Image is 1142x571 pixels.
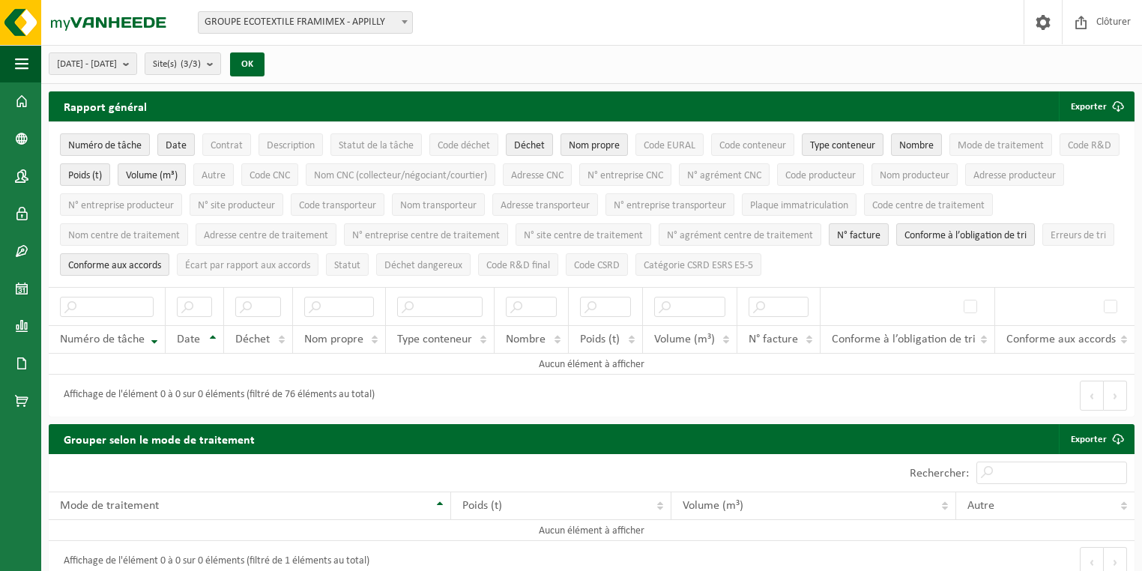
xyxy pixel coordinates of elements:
[679,163,770,186] button: N° agrément CNCN° agrément CNC: Activate to sort
[829,223,889,246] button: N° factureN° facture: Activate to sort
[299,200,376,211] span: Code transporteur
[344,223,508,246] button: N° entreprise centre de traitementN° entreprise centre de traitement: Activate to sort
[899,140,934,151] span: Nombre
[198,11,413,34] span: GROUPE ECOTEXTILE FRAMIMEX - APPILLY
[569,140,620,151] span: Nom propre
[973,170,1056,181] span: Adresse producteur
[659,223,821,246] button: N° agrément centre de traitementN° agrément centre de traitement: Activate to sort
[190,193,283,216] button: N° site producteurN° site producteur : Activate to sort
[68,260,161,271] span: Conforme aux accords
[259,133,323,156] button: DescriptionDescription: Activate to sort
[49,520,1135,541] td: Aucun élément à afficher
[1104,381,1127,411] button: Next
[241,163,298,186] button: Code CNCCode CNC: Activate to sort
[166,140,187,151] span: Date
[49,424,270,453] h2: Grouper selon le mode de traitement
[871,163,958,186] button: Nom producteurNom producteur: Activate to sort
[7,538,250,571] iframe: chat widget
[400,200,477,211] span: Nom transporteur
[211,140,243,151] span: Contrat
[837,230,880,241] span: N° facture
[392,193,485,216] button: Nom transporteurNom transporteur: Activate to sort
[580,333,620,345] span: Poids (t)
[376,253,471,276] button: Déchet dangereux : Activate to sort
[667,230,813,241] span: N° agrément centre de traitement
[1006,333,1116,345] span: Conforme aux accords
[199,12,412,33] span: GROUPE ECOTEXTILE FRAMIMEX - APPILLY
[1068,140,1111,151] span: Code R&D
[501,200,590,211] span: Adresse transporteur
[644,140,695,151] span: Code EURAL
[185,260,310,271] span: Écart par rapport aux accords
[644,260,753,271] span: Catégorie CSRD ESRS E5-5
[68,170,102,181] span: Poids (t)
[896,223,1035,246] button: Conforme à l’obligation de tri : Activate to sort
[1042,223,1114,246] button: Erreurs de triErreurs de tri: Activate to sort
[802,133,883,156] button: Type conteneurType conteneur: Activate to sort
[1059,424,1133,454] a: Exporter
[719,140,786,151] span: Code conteneur
[177,253,318,276] button: Écart par rapport aux accordsÉcart par rapport aux accords: Activate to sort
[587,170,663,181] span: N° entreprise CNC
[516,223,651,246] button: N° site centre de traitementN° site centre de traitement: Activate to sort
[306,163,495,186] button: Nom CNC (collecteur/négociant/courtier)Nom CNC (collecteur/négociant/courtier): Activate to sort
[524,230,643,241] span: N° site centre de traitement
[880,170,949,181] span: Nom producteur
[49,91,162,121] h2: Rapport général
[56,382,375,409] div: Affichage de l'élément 0 à 0 sur 0 éléments (filtré de 76 éléments au total)
[910,468,969,480] label: Rechercher:
[204,230,328,241] span: Adresse centre de traitement
[654,333,715,345] span: Volume (m³)
[145,52,221,75] button: Site(s)(3/3)
[462,500,502,512] span: Poids (t)
[157,133,195,156] button: DateDate: Activate to sort
[711,133,794,156] button: Code conteneurCode conteneur: Activate to sort
[506,333,546,345] span: Nombre
[478,253,558,276] button: Code R&D finalCode R&amp;D final: Activate to sort
[181,59,201,69] count: (3/3)
[153,53,201,76] span: Site(s)
[60,193,182,216] button: N° entreprise producteurN° entreprise producteur: Activate to sort
[339,140,414,151] span: Statut de la tâche
[904,230,1027,241] span: Conforme à l’obligation de tri
[352,230,500,241] span: N° entreprise centre de traitement
[68,200,174,211] span: N° entreprise producteur
[514,140,545,151] span: Déchet
[511,170,564,181] span: Adresse CNC
[810,140,875,151] span: Type conteneur
[749,333,798,345] span: N° facture
[230,52,265,76] button: OK
[60,333,145,345] span: Numéro de tâche
[891,133,942,156] button: NombreNombre: Activate to sort
[635,253,761,276] button: Catégorie CSRD ESRS E5-5Catégorie CSRD ESRS E5-5: Activate to sort
[566,253,628,276] button: Code CSRDCode CSRD: Activate to sort
[1080,381,1104,411] button: Previous
[1059,91,1133,121] button: Exporter
[304,333,363,345] span: Nom propre
[118,163,186,186] button: Volume (m³)Volume (m³): Activate to sort
[438,140,490,151] span: Code déchet
[384,260,462,271] span: Déchet dangereux
[965,163,1064,186] button: Adresse producteurAdresse producteur: Activate to sort
[742,193,856,216] button: Plaque immatriculationPlaque immatriculation: Activate to sort
[503,163,572,186] button: Adresse CNCAdresse CNC: Activate to sort
[235,333,270,345] span: Déchet
[429,133,498,156] button: Code déchetCode déchet: Activate to sort
[60,223,188,246] button: Nom centre de traitementNom centre de traitement: Activate to sort
[250,170,290,181] span: Code CNC
[49,354,1135,375] td: Aucun élément à afficher
[202,170,226,181] span: Autre
[267,140,315,151] span: Description
[60,500,159,512] span: Mode de traitement
[561,133,628,156] button: Nom propreNom propre: Activate to sort
[326,253,369,276] button: StatutStatut: Activate to sort
[60,133,150,156] button: Numéro de tâcheNuméro de tâche: Activate to remove sorting
[397,333,472,345] span: Type conteneur
[60,253,169,276] button: Conforme aux accords : Activate to sort
[314,170,487,181] span: Nom CNC (collecteur/négociant/courtier)
[683,500,743,512] span: Volume (m³)
[785,170,856,181] span: Code producteur
[687,170,761,181] span: N° agrément CNC
[872,200,985,211] span: Code centre de traitement
[614,200,726,211] span: N° entreprise transporteur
